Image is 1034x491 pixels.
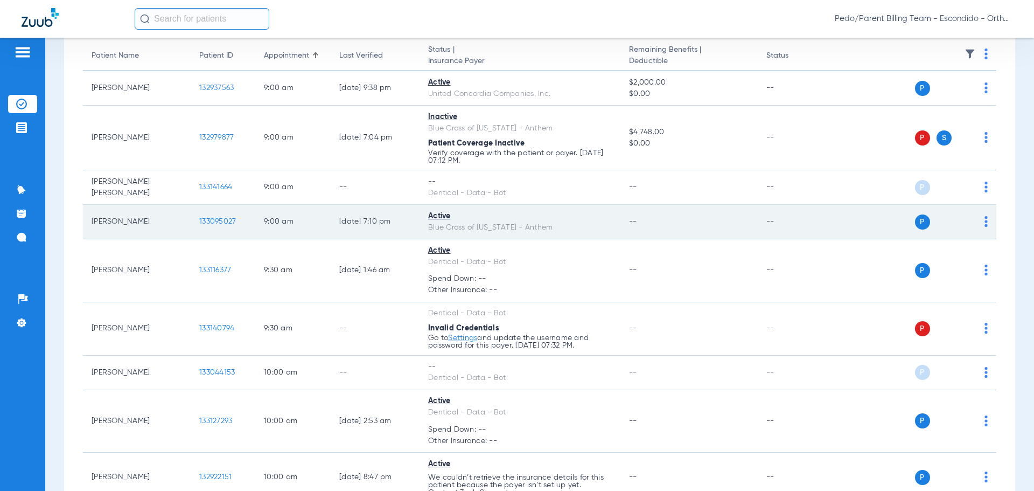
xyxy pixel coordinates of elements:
div: Active [428,211,612,222]
span: -- [629,324,637,332]
span: Patient Coverage Inactive [428,140,525,147]
td: 9:00 AM [255,71,331,106]
td: [DATE] 7:10 PM [331,205,420,239]
td: [PERSON_NAME] [83,71,191,106]
img: group-dot-blue.svg [984,323,988,334]
img: group-dot-blue.svg [984,82,988,93]
td: 9:00 AM [255,106,331,170]
img: group-dot-blue.svg [984,265,988,275]
div: Active [428,77,612,88]
span: P [915,321,930,336]
td: [PERSON_NAME] [83,106,191,170]
input: Search for patients [135,8,269,30]
div: Patient Name [92,50,139,61]
span: 133141664 [199,183,232,191]
img: group-dot-blue.svg [984,416,988,426]
span: Spend Down: -- [428,273,612,285]
span: $0.00 [629,138,749,149]
span: Invalid Credentials [428,324,499,332]
td: [DATE] 7:04 PM [331,106,420,170]
div: Dentical - Data - Bot [428,188,612,199]
span: Other Insurance: -- [428,435,612,447]
div: Patient ID [199,50,233,61]
img: group-dot-blue.svg [984,216,988,227]
span: 132937563 [199,84,234,92]
div: Appointment [264,50,322,61]
span: 133127293 [199,417,232,425]
td: 10:00 AM [255,356,331,390]
span: Pedo/Parent Billing Team - Escondido - Ortho | The Super Dentists [835,13,1012,24]
td: -- [758,205,830,239]
td: -- [331,170,420,205]
th: Status [758,41,830,71]
span: -- [629,183,637,191]
div: Active [428,245,612,257]
span: P [915,81,930,96]
div: United Concordia Companies, Inc. [428,88,612,100]
img: hamburger-icon [14,46,31,59]
td: -- [758,170,830,205]
img: group-dot-blue.svg [984,132,988,143]
img: group-dot-blue.svg [984,182,988,192]
td: 9:00 AM [255,205,331,239]
span: P [915,365,930,380]
td: 9:30 AM [255,302,331,356]
span: Spend Down: -- [428,424,612,435]
span: P [915,180,930,195]
td: [PERSON_NAME] [83,356,191,390]
a: Settings [448,334,477,342]
div: Active [428,396,612,407]
div: Patient Name [92,50,182,61]
span: -- [629,218,637,225]
td: -- [331,356,420,390]
span: 133095027 [199,218,236,225]
span: -- [629,473,637,481]
p: Go to and update the username and password for this payer. [DATE] 07:32 PM. [428,334,612,349]
div: -- [428,176,612,188]
span: 133044153 [199,369,235,376]
span: P [915,470,930,485]
span: 132922151 [199,473,232,481]
td: -- [758,106,830,170]
span: Other Insurance: -- [428,285,612,296]
span: 133140794 [199,324,234,332]
td: [DATE] 2:53 AM [331,390,420,453]
th: Status | [420,41,620,71]
div: Active [428,459,612,470]
div: Dentical - Data - Bot [428,257,612,268]
iframe: Chat Widget [980,439,1034,491]
span: -- [629,417,637,425]
td: -- [758,302,830,356]
span: $0.00 [629,88,749,100]
img: filter.svg [965,49,975,59]
span: 132979877 [199,134,234,141]
span: $2,000.00 [629,77,749,88]
span: S [937,130,952,146]
span: Deductible [629,56,749,67]
span: -- [629,369,637,376]
td: [PERSON_NAME] [83,239,191,302]
span: Insurance Payer [428,56,612,67]
td: [PERSON_NAME] [83,205,191,239]
td: -- [758,356,830,390]
span: P [915,215,930,230]
div: Blue Cross of [US_STATE] - Anthem [428,222,612,233]
div: -- [428,361,612,372]
img: group-dot-blue.svg [984,367,988,378]
td: 9:30 AM [255,239,331,302]
td: [PERSON_NAME] [83,390,191,453]
div: Patient ID [199,50,247,61]
div: Last Verified [339,50,383,61]
p: Verify coverage with the patient or payer. [DATE] 07:12 PM. [428,149,612,164]
td: [PERSON_NAME] [PERSON_NAME] [83,170,191,205]
span: P [915,413,930,428]
td: [DATE] 1:46 AM [331,239,420,302]
div: Last Verified [339,50,411,61]
span: $4,748.00 [629,127,749,138]
div: Appointment [264,50,309,61]
div: Inactive [428,112,612,123]
div: Blue Cross of [US_STATE] - Anthem [428,123,612,134]
td: 9:00 AM [255,170,331,205]
td: [DATE] 9:38 PM [331,71,420,106]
